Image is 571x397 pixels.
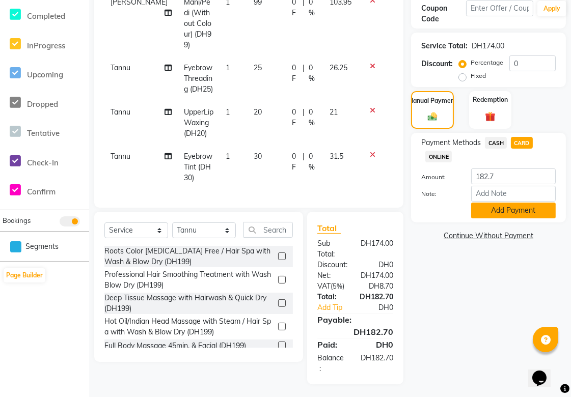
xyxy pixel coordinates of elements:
span: 0 F [292,107,299,128]
img: _gift.svg [482,110,499,123]
span: | [303,107,305,128]
div: Roots Color [MEDICAL_DATA] Free / Hair Spa with Wash & Blow Dry (DH199) [104,246,274,267]
span: 26.25 [330,63,347,72]
div: DH182.70 [310,326,401,338]
div: Hot Oil/Indian Head Massage with Steam / Hair Spa with Wash & Blow Dry (DH199) [104,316,274,337]
label: Fixed [471,71,486,80]
label: Note: [414,189,464,198]
label: Redemption [473,95,508,104]
button: Add Payment [471,203,556,218]
span: InProgress [27,41,65,50]
label: Percentage [471,58,503,67]
span: 0 F [292,151,299,173]
div: Balance : [310,353,353,374]
div: Service Total: [421,41,468,51]
span: Upcoming [27,70,63,79]
span: Payment Methods [421,137,481,148]
span: 25 [254,63,262,72]
div: Total: [310,292,352,302]
span: Check-In [27,158,59,167]
div: Coupon Code [421,3,466,24]
span: | [303,151,305,173]
span: Tentative [27,128,60,138]
button: Apply [537,1,566,16]
iframe: chat widget [528,356,561,387]
button: Page Builder [4,268,45,282]
div: DH174.00 [353,238,401,260]
span: 21 [330,107,338,117]
div: DH174.00 [472,41,504,51]
span: Total [317,223,341,234]
span: 0 % [309,63,318,84]
span: CARD [511,137,533,149]
div: DH0 [356,260,401,270]
span: 0 % [309,151,318,173]
span: Bookings [3,216,31,224]
input: Amount [471,168,556,184]
span: Completed [27,11,65,21]
div: Professional Hair Smoothing Treatment with Wash Blow Dry (DH199) [104,269,274,291]
span: UpperLip Waxing (DH20) [184,107,213,138]
span: 31.5 [330,152,343,161]
div: Paid: [310,338,356,351]
label: Amount: [414,173,464,182]
span: 30 [254,152,262,161]
span: 0 % [309,107,318,128]
span: Confirm [27,187,56,196]
a: Continue Without Payment [413,231,564,241]
span: CASH [485,137,507,149]
div: DH182.70 [353,353,401,374]
span: Tannu [111,107,130,117]
div: Discount: [421,59,453,69]
div: Payable: [310,314,401,326]
span: VAT [317,281,331,291]
div: Discount: [310,260,356,270]
input: Search or Scan [243,222,293,238]
div: ( ) [310,281,356,292]
div: DH0 [363,302,401,313]
div: DH174.00 [353,270,401,281]
span: | [303,63,305,84]
input: Enter Offer / Coupon Code [466,1,533,16]
span: 0 F [292,63,299,84]
div: Full Body Massage 45min. & Facial (DH199) [104,341,246,351]
span: 20 [254,107,262,117]
div: DH8.70 [356,281,401,292]
img: _cash.svg [425,111,440,122]
div: Net: [310,270,353,281]
div: DH0 [356,338,401,351]
div: Sub Total: [310,238,353,260]
span: 1 [226,107,230,117]
a: Add Tip [310,302,363,313]
span: Tannu [111,152,130,161]
label: Manual Payment [408,96,457,105]
div: DH182.70 [352,292,401,302]
span: 1 [226,152,230,161]
span: 5% [333,282,342,290]
span: Eyebrow Threading (DH25) [184,63,213,94]
span: Dropped [27,99,58,109]
span: Tannu [111,63,130,72]
input: Add Note [471,186,556,202]
span: ONLINE [425,151,452,162]
div: Deep Tissue Massage with Hairwash & Quick Dry (DH199) [104,293,274,314]
span: Eyebrow Tint (DH30) [184,152,212,182]
span: 1 [226,63,230,72]
span: Segments [25,241,59,252]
